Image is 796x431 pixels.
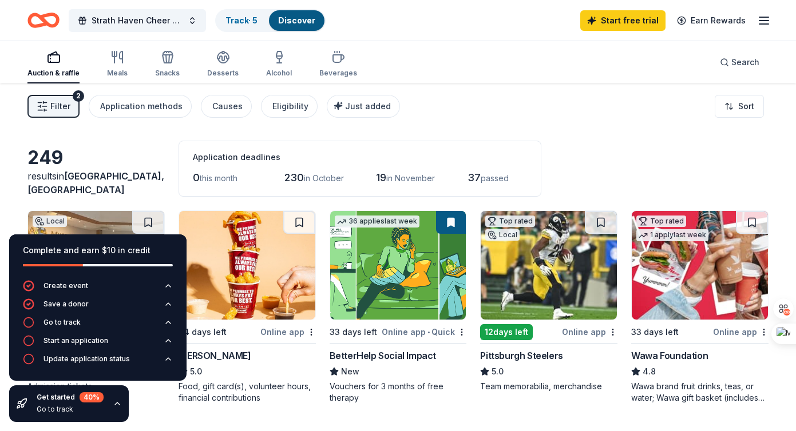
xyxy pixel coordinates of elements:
[33,215,67,227] div: Local
[485,215,535,227] div: Top rated
[731,55,759,69] span: Search
[69,9,206,32] button: Strath Haven Cheer Challenge
[319,69,357,78] div: Beverages
[201,95,252,118] button: Causes
[636,229,708,241] div: 1 apply last week
[179,325,227,339] div: 24 days left
[330,211,466,320] img: Image for BetterHelp Social Impact
[23,335,173,353] button: Start an application
[272,99,308,113] div: Eligibility
[636,215,686,227] div: Top rated
[304,173,344,183] span: in October
[27,170,164,195] span: in
[330,325,377,339] div: 33 days left
[711,51,769,74] button: Search
[23,244,173,257] div: Complete and earn $10 in credit
[631,325,679,339] div: 33 days left
[330,349,436,362] div: BetterHelp Social Impact
[427,328,430,337] span: •
[330,381,467,404] div: Vouchers for 3 months of free therapy
[480,324,533,340] div: 12 days left
[631,349,708,362] div: Wawa Foundation
[738,99,754,113] span: Sort
[345,101,391,111] span: Just added
[27,210,165,392] a: Image for AACA MuseumLocal24 days leftOnline app•Quick[GEOGRAPHIC_DATA]NewAdmission tickets
[492,365,504,378] span: 5.0
[43,354,130,364] div: Update application status
[193,150,527,164] div: Application deadlines
[386,173,435,183] span: in November
[50,99,70,113] span: Filter
[28,211,164,320] img: Image for AACA Museum
[330,210,467,404] a: Image for BetterHelp Social Impact36 applieslast week33 days leftOnline app•QuickBetterHelp Socia...
[485,229,520,241] div: Local
[480,381,617,392] div: Team memorabilia, merchandise
[284,171,304,183] span: 230
[89,95,192,118] button: Application methods
[481,211,617,320] img: Image for Pittsburgh Steelers
[190,365,202,378] span: 5.0
[327,95,400,118] button: Just added
[27,146,165,169] div: 249
[580,10,666,31] a: Start free trial
[193,171,200,183] span: 0
[212,99,243,113] div: Causes
[80,392,104,402] div: 40 %
[200,173,237,183] span: this month
[37,405,104,414] div: Go to track
[562,325,617,339] div: Online app
[382,325,466,339] div: Online app Quick
[27,95,80,118] button: Filter2
[100,99,183,113] div: Application methods
[37,392,104,402] div: Get started
[43,281,88,290] div: Create event
[179,210,316,404] a: Image for Sheetz24 days leftOnline app[PERSON_NAME]5.0Food, gift card(s), volunteer hours, financ...
[73,90,84,102] div: 2
[341,365,359,378] span: New
[643,365,656,378] span: 4.8
[43,336,108,345] div: Start an application
[23,353,173,372] button: Update application status
[481,173,509,183] span: passed
[261,95,318,118] button: Eligibility
[207,46,239,83] button: Desserts
[670,10,753,31] a: Earn Rewards
[266,46,292,83] button: Alcohol
[43,318,81,327] div: Go to track
[27,69,80,78] div: Auction & raffle
[631,210,769,404] a: Image for Wawa FoundationTop rated1 applylast week33 days leftOnline appWawa Foundation4.8Wawa br...
[43,300,89,309] div: Save a donor
[179,211,315,320] img: Image for Sheetz
[631,381,769,404] div: Wawa brand fruit drinks, teas, or water; Wawa gift basket (includes Wawa products and coupons)
[207,69,239,78] div: Desserts
[23,298,173,317] button: Save a donor
[23,280,173,298] button: Create event
[215,9,326,32] button: Track· 5Discover
[468,171,481,183] span: 37
[155,69,180,78] div: Snacks
[713,325,769,339] div: Online app
[107,46,128,83] button: Meals
[23,317,173,335] button: Go to track
[278,15,315,25] a: Discover
[632,211,768,320] img: Image for Wawa Foundation
[480,210,617,392] a: Image for Pittsburgh SteelersTop ratedLocal12days leftOnline appPittsburgh Steelers5.0Team memora...
[155,46,180,83] button: Snacks
[27,169,165,197] div: results
[319,46,357,83] button: Beverages
[480,349,563,362] div: Pittsburgh Steelers
[179,381,316,404] div: Food, gift card(s), volunteer hours, financial contributions
[335,215,419,228] div: 36 applies last week
[376,171,386,183] span: 19
[92,14,183,27] span: Strath Haven Cheer Challenge
[225,15,258,25] a: Track· 5
[260,325,316,339] div: Online app
[107,69,128,78] div: Meals
[179,349,251,362] div: [PERSON_NAME]
[27,7,60,34] a: Home
[715,95,764,118] button: Sort
[27,46,80,83] button: Auction & raffle
[266,69,292,78] div: Alcohol
[27,170,164,195] span: [GEOGRAPHIC_DATA], [GEOGRAPHIC_DATA]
